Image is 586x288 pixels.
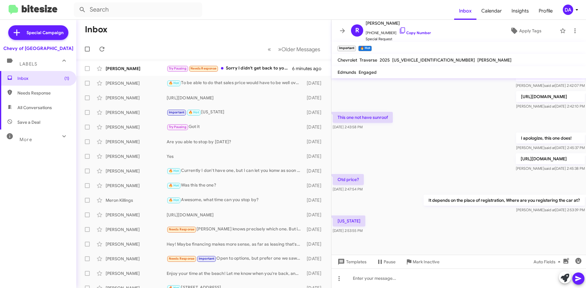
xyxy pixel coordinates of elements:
span: Edmunds [338,69,356,75]
span: « [268,45,271,53]
span: Try Pausing [169,66,186,70]
span: Traverse [360,57,377,63]
p: I apologize, this one does! [516,133,585,144]
span: 🔥 Hot [169,81,179,85]
span: Older Messages [281,46,320,53]
span: Apply Tags [519,25,541,36]
div: [PERSON_NAME] [106,153,167,159]
span: said at [544,166,555,171]
small: Important [338,46,356,51]
span: Inbox [17,75,69,81]
span: 🔥 Hot [169,198,179,202]
div: [PERSON_NAME] [106,212,167,218]
p: [URL][DOMAIN_NAME] [516,91,585,102]
div: [PERSON_NAME] [106,183,167,189]
div: DA [563,5,573,15]
div: [DATE] [304,197,326,203]
span: Auto Fields [534,256,563,267]
div: [US_STATE] [167,109,304,116]
div: Open to options, but prefer one we saw with the black grill, moving console/power mirrors are a m... [167,255,304,262]
span: Mark Inactive [413,256,440,267]
div: [DATE] [304,109,326,116]
div: [PERSON_NAME] [106,226,167,233]
button: Apply Tags [494,25,557,36]
span: [PERSON_NAME] [DATE] 2:45:37 PM [516,145,585,150]
div: [DATE] [304,212,326,218]
div: [DATE] [304,183,326,189]
div: [PERSON_NAME] [106,124,167,130]
div: 6 minutes ago [292,66,326,72]
span: said at [544,145,555,150]
div: [PERSON_NAME] [106,139,167,145]
a: Inbox [454,2,476,20]
span: Important [199,257,215,261]
div: Sorry I didn't get back to you sooner. One of your sales assistant managers just text me and I se... [167,65,292,72]
div: [PERSON_NAME] [106,95,167,101]
span: said at [544,208,555,212]
span: More [20,137,32,142]
span: [DATE] 2:47:54 PM [333,187,363,191]
small: 🔥 Hot [358,46,371,51]
div: [PERSON_NAME] [106,168,167,174]
span: All Conversations [17,105,52,111]
div: Meron Killings [106,197,167,203]
div: Hey! Maybe financing makes more sense, as far as leasing that's the best we can do [167,241,304,247]
div: Yes [167,153,304,159]
button: Templates [331,256,371,267]
span: Insights [507,2,534,20]
span: Pause [384,256,396,267]
span: Profile [534,2,558,20]
div: [PERSON_NAME] [106,80,167,86]
span: 🔥 Hot [169,169,179,173]
div: [PERSON_NAME] [106,256,167,262]
div: [DATE] [304,256,326,262]
span: said at [544,83,555,88]
span: Special Campaign [27,30,63,36]
div: Are you able to stop by [DATE]? [167,139,304,145]
div: [DATE] [304,241,326,247]
button: DA [558,5,579,15]
div: [PERSON_NAME] [106,66,167,72]
span: Engaged [359,69,377,75]
span: Save a Deal [17,119,40,125]
div: [DATE] [304,226,326,233]
div: [PERSON_NAME] [106,270,167,276]
div: [PERSON_NAME] knows precisely which one. But it's a 2025 white premier. [167,226,304,233]
span: [PERSON_NAME] [DATE] 2:45:38 PM [516,166,585,171]
p: [URL][DOMAIN_NAME] [516,153,585,164]
span: [PERSON_NAME] [DATE] 2:42:07 PM [516,83,585,88]
span: Special Request [366,36,431,42]
span: Important [169,110,185,114]
a: Copy Number [399,30,431,35]
span: [PERSON_NAME] [DATE] 2:53:39 PM [516,208,585,212]
span: [PERSON_NAME] [477,57,512,63]
p: Otd price? [333,174,364,185]
button: Next [274,43,324,55]
a: Special Campaign [8,25,68,40]
span: » [278,45,281,53]
button: Previous [264,43,275,55]
button: Pause [371,256,400,267]
span: 2025 [380,57,390,63]
span: Try Pausing [169,125,186,129]
span: [PERSON_NAME] [DATE] 2:42:10 PM [516,104,585,108]
div: [URL][DOMAIN_NAME] [167,95,304,101]
a: Calendar [476,2,507,20]
span: [US_VEHICLE_IDENTIFICATION_NUMBER] [392,57,475,63]
div: Got it [167,123,304,130]
span: Needs Response [169,257,195,261]
p: It depends on the place of registration, Where are you registering the car at? [424,195,585,206]
button: Mark Inactive [400,256,444,267]
div: [DATE] [304,80,326,86]
div: Was this the one? [167,182,304,189]
button: Auto Fields [529,256,568,267]
div: [PERSON_NAME] [106,241,167,247]
span: [PHONE_NUMBER] [366,27,431,36]
span: 🔥 Hot [169,183,179,187]
span: 🔥 Hot [189,110,199,114]
span: [DATE] 2:43:58 PM [333,125,363,129]
span: [DATE] 2:53:55 PM [333,228,363,233]
span: Needs Response [17,90,69,96]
